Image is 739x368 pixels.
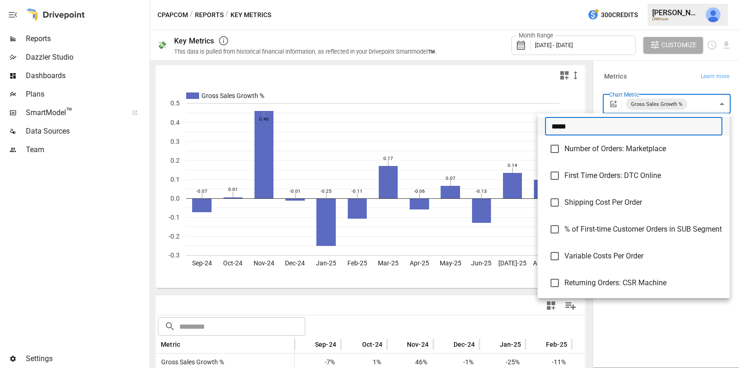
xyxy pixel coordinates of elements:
[564,224,722,235] span: % of First-time Customer Orders in SUB Segment
[564,277,722,288] span: Returning Orders: CSR Machine
[564,197,722,208] span: Shipping Cost Per Order
[564,170,722,181] span: First Time Orders: DTC Online
[564,143,722,154] span: Number of Orders: Marketplace
[564,251,722,262] span: Variable Costs Per Order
